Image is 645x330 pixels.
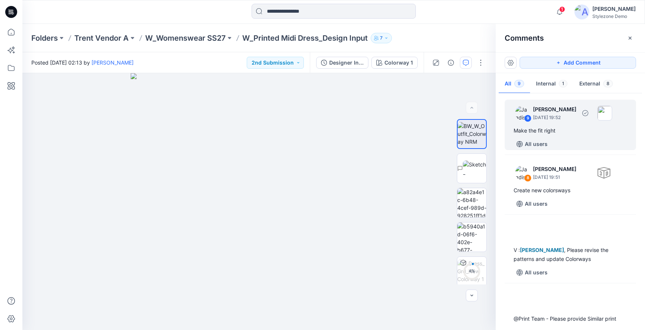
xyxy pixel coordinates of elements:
p: All users [525,140,548,149]
span: 8 [603,80,613,87]
img: b5940a1d-06f6-402e-b677-ebf81b9a49b3 [457,222,486,252]
button: Details [445,57,457,69]
span: [PERSON_NAME] [520,247,564,253]
p: [PERSON_NAME] [533,105,576,114]
div: Colorway 1 [384,59,413,67]
div: 8 [524,174,532,182]
h2: Comments [505,34,544,43]
div: [PERSON_NAME] [592,4,636,13]
div: 4 % [463,268,481,274]
img: T_Dress_Grd_New Colorway 1 [457,259,486,283]
button: 7 [371,33,392,43]
div: Designer Input [329,59,364,67]
button: All users [514,198,551,210]
div: Create new colorsways [514,186,627,195]
button: All [499,75,530,94]
button: Colorway 1 [371,57,418,69]
a: Folders [31,33,58,43]
p: All users [525,268,548,277]
span: 9 [514,80,524,87]
button: Designer Input [316,57,368,69]
p: [DATE] 19:52 [533,114,576,121]
button: All users [514,138,551,150]
div: 9 [524,115,532,122]
span: 1 [559,6,565,12]
img: avatar [574,4,589,19]
div: Stylezone Demo [592,13,636,19]
a: Trent Vendor A [74,33,129,43]
p: All users [525,199,548,208]
span: Posted [DATE] 02:13 by [31,59,134,66]
div: Make the fit right [514,126,627,135]
img: Jagdish Sethuraman [515,165,530,180]
button: All users [514,267,551,278]
p: W_Printed Midi Dress_Design Input [242,33,368,43]
img: BW_W_Outfit_Colorway NRM [458,122,486,146]
span: 1 [559,80,567,87]
button: External [573,75,619,94]
button: Add Comment [520,57,636,69]
p: [PERSON_NAME] [533,165,576,174]
img: Sketch_ [463,161,486,176]
div: V : , Please revise the patterns and update Colorways [514,246,627,264]
a: W_Womenswear SS27 [145,33,226,43]
img: eyJhbGciOiJIUzI1NiIsImtpZCI6IjAiLCJzbHQiOiJzZXMiLCJ0eXAiOiJKV1QifQ.eyJkYXRhIjp7InR5cGUiOiJzdG9yYW... [131,73,387,330]
button: Internal [530,75,573,94]
img: a82a4e1c-6b48-4cef-989d-928251ff1dc1 [457,188,486,217]
a: [PERSON_NAME] [91,59,134,66]
img: Jagdish Sethuraman [515,106,530,121]
p: [DATE] 19:51 [533,174,576,181]
p: 7 [380,34,383,42]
